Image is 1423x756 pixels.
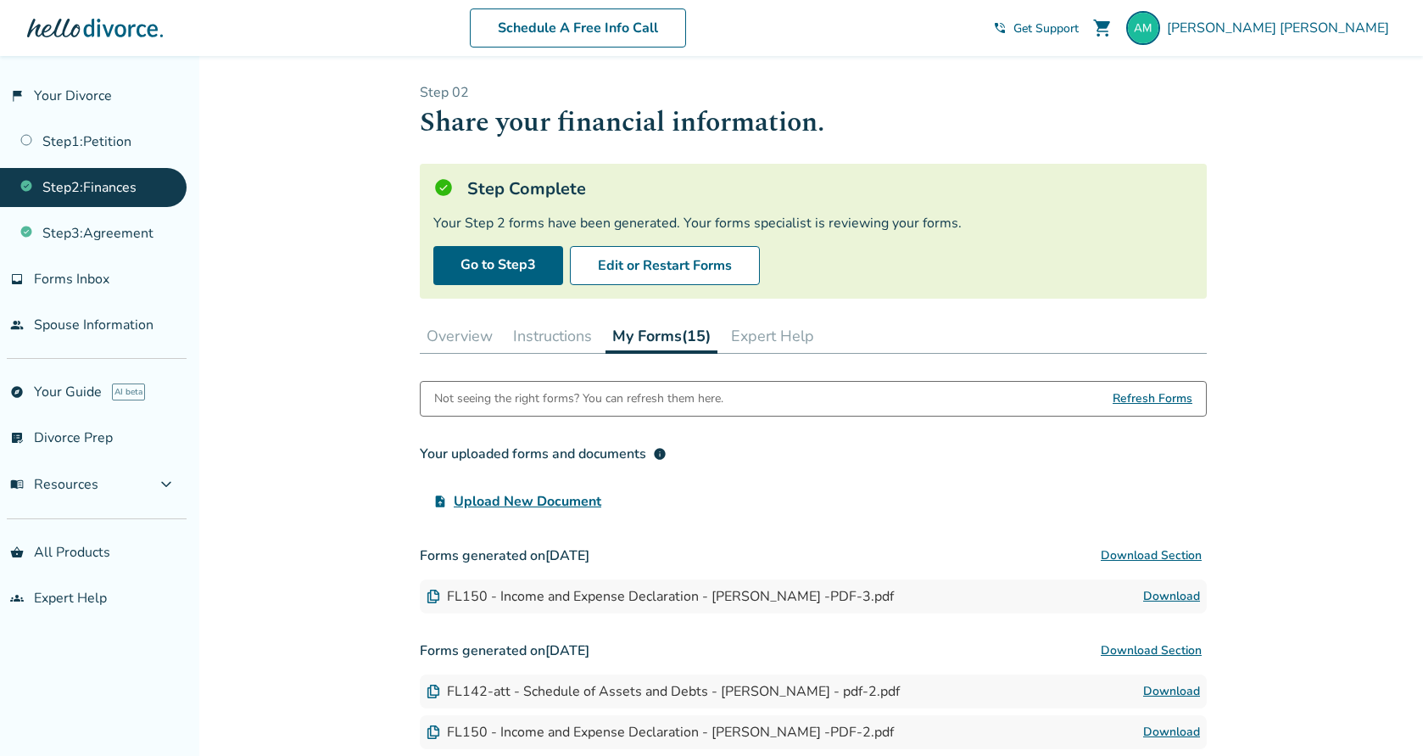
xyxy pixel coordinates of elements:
button: Instructions [506,319,599,353]
span: inbox [10,272,24,286]
div: Your Step 2 forms have been generated. Your forms specialist is reviewing your forms. [433,214,1193,232]
button: Expert Help [724,319,821,353]
span: phone_in_talk [993,21,1007,35]
div: Not seeing the right forms? You can refresh them here. [434,382,723,416]
span: AI beta [112,384,145,400]
span: shopping_basket [10,546,24,559]
a: Download [1143,681,1200,702]
span: shopping_cart [1092,18,1113,38]
img: Document [427,685,440,698]
span: groups [10,591,24,605]
div: FL142-att - Schedule of Assets and Debts - [PERSON_NAME] - pdf-2.pdf [427,682,900,701]
span: Get Support [1013,20,1079,36]
button: My Forms(15) [605,319,717,354]
h3: Forms generated on [DATE] [420,539,1207,573]
button: Overview [420,319,499,353]
a: Download [1143,722,1200,742]
p: Step 0 2 [420,83,1207,102]
a: phone_in_talkGet Support [993,20,1079,36]
span: Resources [10,475,98,494]
a: Download [1143,586,1200,607]
img: Document [427,725,440,739]
iframe: Chat Widget [1338,675,1423,756]
img: andres@manriquez.com [1126,11,1160,45]
span: info [653,447,667,461]
a: Go to Step3 [433,246,563,285]
a: Schedule A Free Info Call [470,8,686,48]
span: [PERSON_NAME] [PERSON_NAME] [1167,19,1396,37]
h3: Forms generated on [DATE] [420,634,1207,668]
span: menu_book [10,478,24,491]
div: FL150 - Income and Expense Declaration - [PERSON_NAME] -PDF-3.pdf [427,587,894,606]
h5: Step Complete [467,177,586,200]
span: list_alt_check [10,431,24,445]
span: flag_2 [10,89,24,103]
span: upload_file [433,495,447,508]
span: Forms Inbox [34,270,109,288]
div: FL150 - Income and Expense Declaration - [PERSON_NAME] -PDF-2.pdf [427,723,894,742]
button: Download Section [1096,539,1207,573]
button: Edit or Restart Forms [570,246,760,285]
span: Refresh Forms [1113,382,1192,416]
h1: Share your financial information. [420,102,1207,143]
span: Upload New Document [454,491,601,512]
span: explore [10,385,24,399]
button: Download Section [1096,634,1207,668]
img: Document [427,590,440,603]
span: expand_more [156,474,176,495]
span: people [10,318,24,332]
div: Your uploaded forms and documents [420,444,667,464]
